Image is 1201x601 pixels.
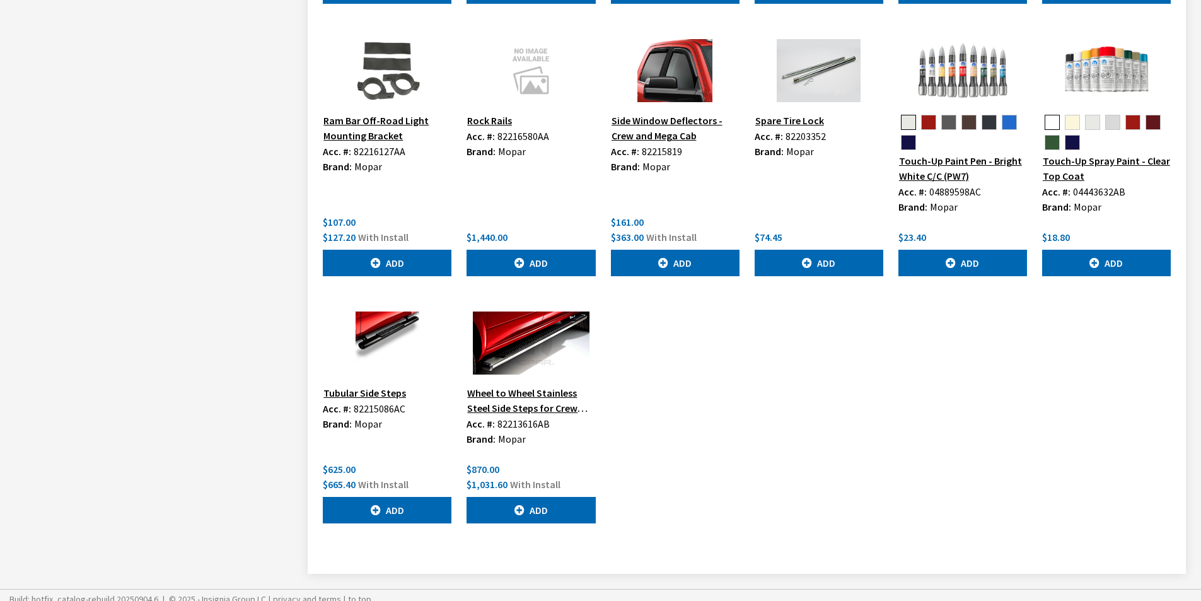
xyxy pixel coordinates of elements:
button: Side Window Deflectors - Crew and Mega Cab [611,112,740,144]
button: Add [755,250,883,276]
label: Brand: [467,144,496,159]
span: 82215086AC [354,402,405,415]
button: Granite Crystal Metallic [941,115,956,130]
label: Acc. #: [898,184,927,199]
img: Image for Touch-Up Paint Pen - Bright White C&#x2F;C (PW7) [898,39,1027,102]
button: Add [1042,250,1171,276]
button: Flame Red [1125,115,1140,130]
span: Mopar [498,145,526,158]
span: 82215819 [642,145,682,158]
label: Brand: [323,416,352,431]
span: $127.20 [323,231,356,243]
button: Add [611,250,740,276]
label: Brand: [323,159,352,174]
span: Mopar [786,145,814,158]
span: $161.00 [611,216,644,228]
button: Add [323,497,451,523]
button: Clear Coat [1045,115,1060,130]
span: 04443632AB [1073,185,1125,198]
button: Add [467,250,595,276]
button: Maximum Steel Metallic [982,115,997,130]
span: With Install [358,478,409,491]
span: 04889598AC [929,185,981,198]
button: Tubular Side Steps [323,385,407,401]
label: Acc. #: [755,129,783,144]
button: Add [467,497,595,523]
label: Acc. #: [323,401,351,416]
button: Rock Rails [467,112,513,129]
button: Patriot Blue Pearl [901,135,916,150]
button: Bright White [1085,115,1100,130]
label: Brand: [1042,199,1071,214]
label: Brand: [611,159,640,174]
button: Touch-Up Paint Pen - Bright White C/C (PW7) [898,153,1027,184]
button: Add [898,250,1027,276]
img: Image for Rock Rails [467,39,595,102]
label: Acc. #: [467,416,495,431]
span: $74.45 [755,231,782,243]
span: Mopar [930,201,958,213]
button: Flame Red [921,115,936,130]
span: Mopar [354,160,382,173]
span: $18.80 [1042,231,1070,243]
span: $1,440.00 [467,231,508,243]
label: Acc. #: [1042,184,1070,199]
label: Brand: [898,199,927,214]
span: $870.00 [467,463,499,476]
label: Brand: [467,431,496,446]
span: $1,031.60 [467,478,508,491]
span: 82216127AA [354,145,405,158]
button: Bright White [901,115,916,130]
button: Touch-Up Spray Paint - Clear Top Coat [1042,153,1171,184]
button: Pearl White [1065,115,1080,130]
label: Acc. #: [323,144,351,159]
button: Blue Pearl Coat [1002,115,1017,130]
img: Image for Side Window Deflectors - Crew and Mega Cab [611,39,740,102]
img: Image for Wheel to Wheel Stainless Steel Side Steps for Crew Cab [467,312,595,375]
span: With Install [358,231,409,243]
span: $665.40 [323,478,356,491]
span: 82203352 [786,130,826,143]
span: Mopar [642,160,670,173]
span: 82213616AB [497,417,550,430]
span: $107.00 [323,216,356,228]
button: Bright Silver Metallic [1105,115,1120,130]
img: Image for Touch-Up Spray Paint - Clear Top Coat [1042,39,1171,102]
span: Mopar [1074,201,1101,213]
span: Mopar [354,417,382,430]
img: Image for Ram Bar Off-Road Light Mounting Bracket [323,39,451,102]
span: $625.00 [323,463,356,476]
button: Black Forest Green Pearl Coat [1045,135,1060,150]
label: Acc. #: [611,144,639,159]
button: Spare Tire Lock [755,112,825,129]
span: Mopar [498,433,526,445]
span: $23.40 [898,231,926,243]
span: $363.00 [611,231,644,243]
img: Image for Spare Tire Lock [755,39,883,102]
label: Brand: [755,144,784,159]
button: Velvet Red [1146,115,1161,130]
span: With Install [510,478,560,491]
button: Patriot Blue Pearl [1065,135,1080,150]
button: Add [323,250,451,276]
span: With Install [646,231,697,243]
button: Ram Bar Off-Road Light Mounting Bracket [323,112,451,144]
span: 82216580AA [497,130,549,143]
img: Image for Tubular Side Steps [323,312,451,375]
button: Wheel to Wheel Stainless Steel Side Steps for Crew Cab [467,385,595,416]
label: Acc. #: [467,129,495,144]
button: Walnut Brown Metallic [961,115,977,130]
